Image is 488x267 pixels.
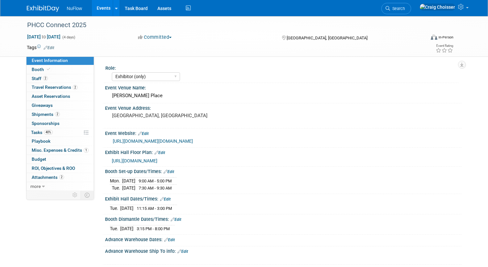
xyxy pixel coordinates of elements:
[110,178,122,185] td: Mon.
[122,178,135,185] td: [DATE]
[27,182,94,191] a: more
[105,83,461,91] div: Event Venue Name:
[44,46,54,50] a: Edit
[32,67,51,72] span: Booth
[419,4,455,11] img: Craig Choisser
[27,83,94,92] a: Travel Reservations2
[139,179,172,183] span: 9:00 AM - 5:00 PM
[27,128,94,137] a: Tasks40%
[120,225,133,232] td: [DATE]
[122,185,135,191] td: [DATE]
[110,185,122,191] td: Tue.
[27,155,94,164] a: Budget
[112,113,247,118] pre: [GEOGRAPHIC_DATA], [GEOGRAPHIC_DATA]
[41,34,47,39] span: to
[381,3,411,14] a: Search
[27,137,94,146] a: Playbook
[27,5,59,12] img: ExhibitDay
[27,146,94,155] a: Misc. Expenses & Credits1
[80,191,94,199] td: Toggle Event Tabs
[32,148,89,153] span: Misc. Expenses & Credits
[27,101,94,110] a: Giveaways
[171,217,181,222] a: Edit
[27,74,94,83] a: Staff2
[105,214,461,223] div: Booth Dismantle Dates/Times:
[32,157,46,162] span: Budget
[27,92,94,101] a: Asset Reservations
[105,103,461,111] div: Event Venue Address:
[136,34,174,41] button: Committed
[44,130,53,135] span: 40%
[164,169,174,174] a: Edit
[32,166,75,171] span: ROI, Objectives & ROO
[105,167,461,175] div: Booth Set-up Dates/Times:
[67,6,82,11] span: NuFlow
[32,85,78,90] span: Travel Reservations
[32,139,50,144] span: Playbook
[32,76,48,81] span: Staff
[160,197,171,201] a: Edit
[25,19,417,31] div: PHCC Connect 2025
[390,34,453,43] div: Event Format
[436,44,453,47] div: Event Rating
[120,205,133,212] td: [DATE]
[30,184,41,189] span: more
[27,44,54,51] td: Tags
[73,85,78,90] span: 2
[105,246,461,255] div: Advance Warehouse Ship To info:
[390,6,405,11] span: Search
[137,206,172,211] span: 11:15 AM - 3:00 PM
[27,34,61,40] span: [DATE] [DATE]
[55,112,60,117] span: 2
[27,119,94,128] a: Sponsorships
[164,238,175,242] a: Edit
[137,226,170,231] span: 3:15 PM - 8:00 PM
[113,139,193,144] a: [URL][DOMAIN_NAME][DOMAIN_NAME]
[105,194,461,202] div: Exhibit Hall Dates/Times:
[32,94,70,99] span: Asset Reservations
[177,249,188,254] a: Edit
[62,35,75,39] span: (4 days)
[32,103,53,108] span: Giveaways
[32,58,68,63] span: Event Information
[59,175,64,180] span: 2
[32,175,64,180] span: Attachments
[84,148,89,153] span: 1
[110,91,457,101] div: [PERSON_NAME] Place
[27,56,94,65] a: Event Information
[112,158,157,163] a: [URL][DOMAIN_NAME]
[105,148,461,156] div: Exhibit Hall Floor Plan:
[154,150,165,155] a: Edit
[27,164,94,173] a: ROI, Objectives & ROO
[27,65,94,74] a: Booth
[27,173,94,182] a: Attachments2
[287,36,367,40] span: [GEOGRAPHIC_DATA], [GEOGRAPHIC_DATA]
[69,191,81,199] td: Personalize Event Tab Strip
[31,130,53,135] span: Tasks
[43,76,48,81] span: 2
[438,35,453,40] div: In-Person
[47,67,50,71] i: Booth reservation complete
[110,225,120,232] td: Tue.
[105,128,461,137] div: Event Website:
[138,131,149,136] a: Edit
[139,186,172,190] span: 7:30 AM - 9:30 AM
[431,35,437,40] img: Format-Inperson.png
[27,110,94,119] a: Shipments2
[32,121,59,126] span: Sponsorships
[105,235,461,243] div: Advance Warehouse Dates:
[105,63,459,71] div: Role:
[110,205,120,212] td: Tue.
[32,112,60,117] span: Shipments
